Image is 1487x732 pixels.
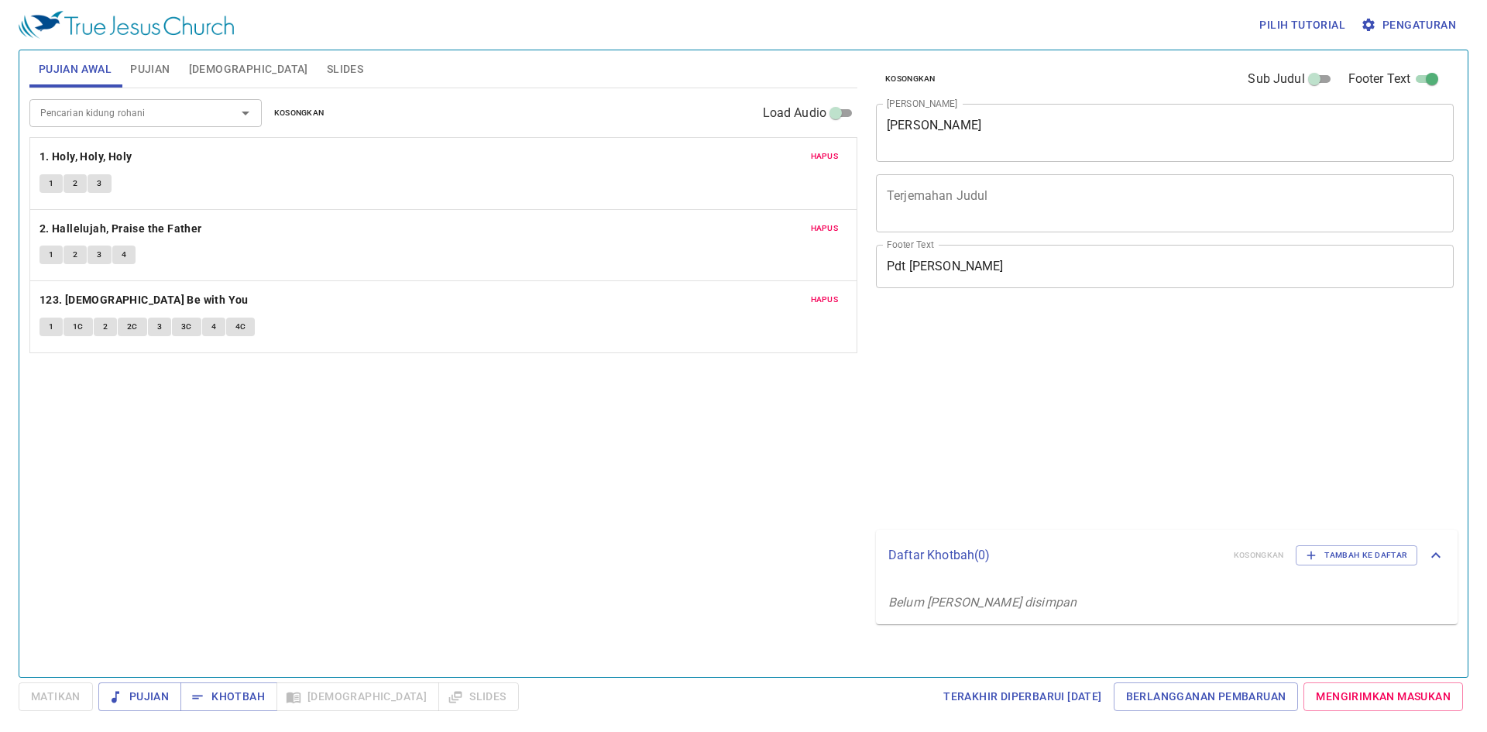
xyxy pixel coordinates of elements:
[181,320,192,334] span: 3C
[1358,11,1462,40] button: Pengaturan
[811,222,839,235] span: Hapus
[802,290,848,309] button: Hapus
[39,174,63,193] button: 1
[1364,15,1456,35] span: Pengaturan
[1114,682,1299,711] a: Berlangganan Pembaruan
[937,682,1108,711] a: Terakhir Diperbarui [DATE]
[39,147,132,167] b: 1. Holy, Holy, Holy
[49,320,53,334] span: 1
[811,293,839,307] span: Hapus
[1253,11,1351,40] button: Pilih tutorial
[1306,548,1407,562] span: Tambah ke Daftar
[127,320,138,334] span: 2C
[1126,687,1286,706] span: Berlangganan Pembaruan
[265,104,334,122] button: Kosongkan
[811,149,839,163] span: Hapus
[98,682,181,711] button: Pujian
[130,60,170,79] span: Pujian
[157,320,162,334] span: 3
[88,246,111,264] button: 3
[885,72,936,86] span: Kosongkan
[39,318,63,336] button: 1
[887,118,1443,147] textarea: [PERSON_NAME]
[39,219,204,239] button: 2. Hallelujah, Praise the Father
[49,177,53,191] span: 1
[97,177,101,191] span: 3
[1316,687,1451,706] span: Mengirimkan Masukan
[19,11,234,39] img: True Jesus Church
[118,318,147,336] button: 2C
[39,290,251,310] button: 123. [DEMOGRAPHIC_DATA] Be with You
[172,318,201,336] button: 3C
[327,60,363,79] span: Slides
[763,104,827,122] span: Load Audio
[274,106,325,120] span: Kosongkan
[235,320,246,334] span: 4C
[39,219,202,239] b: 2. Hallelujah, Praise the Father
[802,147,848,166] button: Hapus
[39,60,112,79] span: Pujian Awal
[876,70,945,88] button: Kosongkan
[64,246,87,264] button: 2
[1303,682,1463,711] a: Mengirimkan Masukan
[64,318,93,336] button: 1C
[73,177,77,191] span: 2
[1348,70,1411,88] span: Footer Text
[73,320,84,334] span: 1C
[39,246,63,264] button: 1
[888,546,1221,565] p: Daftar Khotbah ( 0 )
[226,318,256,336] button: 4C
[876,530,1458,581] div: Daftar Khotbah(0)KosongkanTambah ke Daftar
[943,687,1101,706] span: Terakhir Diperbarui [DATE]
[888,595,1077,610] i: Belum [PERSON_NAME] disimpan
[189,60,308,79] span: [DEMOGRAPHIC_DATA]
[1296,545,1417,565] button: Tambah ke Daftar
[148,318,171,336] button: 3
[870,304,1340,524] iframe: from-child
[112,246,136,264] button: 4
[111,687,169,706] span: Pujian
[802,219,848,238] button: Hapus
[39,290,249,310] b: 123. [DEMOGRAPHIC_DATA] Be with You
[235,102,256,124] button: Open
[103,320,108,334] span: 2
[73,248,77,262] span: 2
[64,174,87,193] button: 2
[94,318,117,336] button: 2
[39,147,135,167] button: 1. Holy, Holy, Holy
[1248,70,1304,88] span: Sub Judul
[122,248,126,262] span: 4
[1259,15,1345,35] span: Pilih tutorial
[211,320,216,334] span: 4
[97,248,101,262] span: 3
[49,248,53,262] span: 1
[88,174,111,193] button: 3
[180,682,277,711] button: Khotbah
[193,687,265,706] span: Khotbah
[202,318,225,336] button: 4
